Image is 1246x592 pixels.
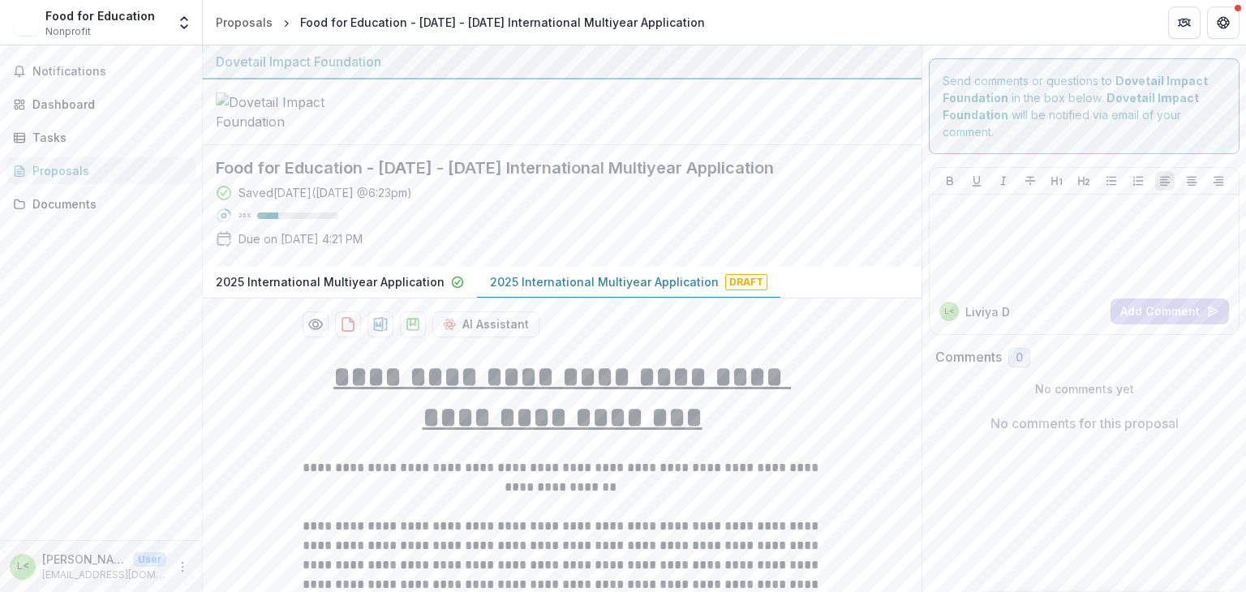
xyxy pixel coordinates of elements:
button: download-proposal [400,311,426,337]
div: Dashboard [32,96,183,113]
div: Tasks [32,129,183,146]
p: No comments for this proposal [990,414,1179,433]
button: Align Left [1155,171,1175,191]
div: Food for Education - [DATE] - [DATE] International Multiyear Application [300,14,705,31]
button: Add Comment [1111,298,1229,324]
a: Tasks [6,124,195,151]
div: Food for Education [45,7,155,24]
p: 2025 International Multiyear Application [216,273,445,290]
div: Proposals [216,14,273,31]
button: Heading 1 [1047,171,1067,191]
p: 26 % [238,210,251,221]
p: [PERSON_NAME] <[PERSON_NAME][EMAIL_ADDRESS][DOMAIN_NAME]> [42,551,127,568]
button: Strike [1020,171,1040,191]
span: Draft [725,274,767,290]
p: No comments yet [935,380,1233,397]
span: Nonprofit [45,24,91,39]
button: Italicize [994,171,1013,191]
img: Food for Education [13,10,39,36]
p: User [133,552,166,567]
div: Send comments or questions to in the box below. will be notified via email of your comment. [929,58,1240,154]
button: Align Right [1209,171,1228,191]
span: 0 [1016,351,1023,365]
h2: Food for Education - [DATE] - [DATE] International Multiyear Application [216,158,883,178]
div: Dovetail Impact Foundation [216,52,909,71]
div: Liviya David <liviya@food4education.org> [944,307,955,315]
button: Partners [1168,6,1201,39]
a: Dashboard [6,91,195,118]
button: More [173,557,192,577]
button: Bold [940,171,960,191]
button: Ordered List [1128,171,1148,191]
button: download-proposal [335,311,361,337]
h2: Comments [935,350,1002,365]
p: 2025 International Multiyear Application [490,273,719,290]
button: Align Center [1182,171,1201,191]
button: Open entity switcher [173,6,195,39]
button: Heading 2 [1074,171,1093,191]
button: AI Assistant [432,311,539,337]
button: Get Help [1207,6,1240,39]
img: Dovetail Impact Foundation [216,92,378,131]
button: Preview 10abc44d-ce08-496c-bce5-fa88ca1cdc9c-1.pdf [303,311,329,337]
p: Due on [DATE] 4:21 PM [238,230,363,247]
div: Liviya David <liviya@food4education.org> [17,561,29,572]
a: Proposals [209,11,279,34]
a: Proposals [6,157,195,184]
p: [EMAIL_ADDRESS][DOMAIN_NAME] [42,568,166,582]
div: Documents [32,195,183,212]
button: Underline [967,171,986,191]
button: Notifications [6,58,195,84]
span: Notifications [32,65,189,79]
p: Liviya D [965,303,1010,320]
div: Saved [DATE] ( [DATE] @ 6:23pm ) [238,184,412,201]
button: Bullet List [1102,171,1121,191]
div: Proposals [32,162,183,179]
a: Documents [6,191,195,217]
nav: breadcrumb [209,11,711,34]
button: download-proposal [367,311,393,337]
